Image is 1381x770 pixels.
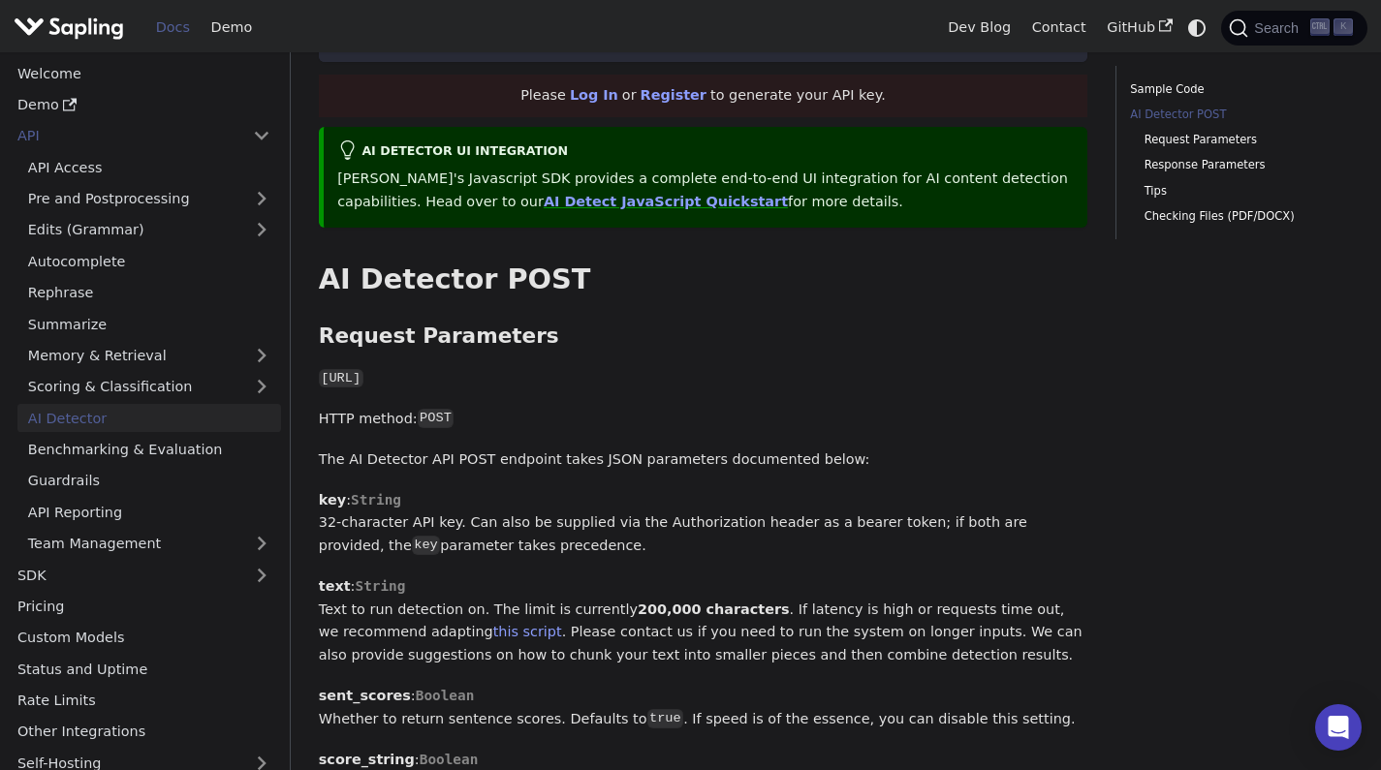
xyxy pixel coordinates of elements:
[1248,20,1310,36] span: Search
[355,578,405,594] span: String
[641,87,706,103] a: Register
[319,688,411,703] strong: sent_scores
[17,436,281,464] a: Benchmarking & Evaluation
[1334,18,1353,36] kbd: K
[7,718,281,746] a: Other Integrations
[418,409,455,428] code: POST
[1145,182,1339,200] a: Tips
[7,91,281,119] a: Demo
[337,168,1074,214] p: [PERSON_NAME]'s Javascript SDK provides a complete end-to-end UI integration for AI content detec...
[7,122,242,150] a: API
[351,492,401,508] span: String
[17,279,281,307] a: Rephrase
[337,140,1074,164] div: AI Detector UI integration
[14,14,124,42] img: Sapling.ai
[7,687,281,715] a: Rate Limits
[1183,14,1211,42] button: Switch between dark and light mode (currently system mode)
[242,122,281,150] button: Collapse sidebar category 'API'
[1221,11,1366,46] button: Search (Ctrl+K)
[17,404,281,432] a: AI Detector
[242,561,281,589] button: Expand sidebar category 'SDK'
[1315,704,1362,751] div: Open Intercom Messenger
[17,373,281,401] a: Scoring & Classification
[319,75,1087,117] div: Please or to generate your API key.
[319,578,351,594] strong: text
[17,185,281,213] a: Pre and Postprocessing
[319,369,363,388] code: [URL]
[1130,106,1346,124] a: AI Detector POST
[1021,13,1097,43] a: Contact
[1145,207,1339,226] a: Checking Files (PDF/DOCX)
[17,153,281,181] a: API Access
[493,624,562,639] a: this script
[319,489,1087,558] p: : 32-character API key. Can also be supplied via the Authorization header as a bearer token; if b...
[17,310,281,338] a: Summarize
[7,593,281,621] a: Pricing
[17,247,281,275] a: Autocomplete
[14,14,131,42] a: Sapling.ai
[412,536,440,555] code: key
[1130,80,1346,99] a: Sample Code
[17,498,281,526] a: API Reporting
[319,323,1087,350] h3: Request Parameters
[416,688,475,703] span: Boolean
[319,262,1087,297] h2: AI Detector POST
[319,492,346,508] strong: key
[1096,13,1182,43] a: GitHub
[1145,131,1339,149] a: Request Parameters
[17,342,281,370] a: Memory & Retrieval
[638,601,790,617] strong: 200,000 characters
[7,624,281,652] a: Custom Models
[544,194,788,209] a: AI Detect JavaScript Quickstart
[7,561,242,589] a: SDK
[570,87,618,103] a: Log In
[7,655,281,683] a: Status and Uptime
[7,59,281,87] a: Welcome
[17,530,281,558] a: Team Management
[1145,156,1339,174] a: Response Parameters
[319,448,1087,472] p: The AI Detector API POST endpoint takes JSON parameters documented below:
[201,13,263,43] a: Demo
[647,709,684,728] code: true
[17,467,281,495] a: Guardrails
[17,216,281,244] a: Edits (Grammar)
[319,408,1087,431] p: HTTP method:
[319,685,1087,731] p: : Whether to return sentence scores. Defaults to . If speed is of the essence, you can disable th...
[420,752,479,767] span: Boolean
[145,13,201,43] a: Docs
[937,13,1020,43] a: Dev Blog
[319,575,1087,667] p: : Text to run detection on. The limit is currently . If latency is high or requests time out, we ...
[319,752,415,767] strong: score_string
